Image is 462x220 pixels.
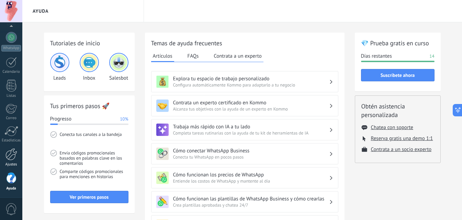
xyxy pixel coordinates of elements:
span: Progresso [50,116,71,123]
h3: Cómo funcionan los precios de WhatsApp [173,172,329,178]
h3: Cómo conectar WhatsApp Business [173,148,329,154]
span: Configura automáticamente Kommo para adaptarlo a tu negocio [173,82,329,88]
span: 10% [120,116,128,123]
span: 14 [429,53,434,60]
span: Entiende los costos de WhatsApp y mantente al día [173,178,329,184]
button: Contrata a un experto [212,51,263,61]
div: Calendario [1,70,21,74]
div: WhatsApp [1,45,21,51]
h2: Tus primeros pasos 🚀 [50,102,128,110]
h2: Obtén asistencia personalizada [361,102,434,119]
span: Completa tareas rutinarias con la ayuda de tu kit de herramientas de IA [173,130,329,136]
button: Contrata a un socio experto [371,146,432,153]
div: Correo [1,116,21,120]
div: Estadísticas [1,138,21,143]
h3: Cómo funcionan las plantillas de WhatsApp Business y cómo crearlas [173,196,329,202]
button: Artículos [151,51,174,62]
span: Suscríbete ahora [381,73,415,78]
h3: Trabaja más rápido con IA a tu lado [173,124,329,130]
h2: 💎 Prueba gratis en curso [361,39,435,47]
span: Ver primeros pasos [70,195,109,199]
div: Inbox [80,53,99,81]
h3: Explora tu espacio de trabajo personalizado [173,76,329,82]
h2: Tutoriales de inicio [50,39,128,47]
div: Leads [50,53,69,81]
button: Reserva gratis una demo 1:1 [371,135,433,142]
span: Días restantes [361,53,392,60]
span: Envía códigos promocionales basados en palabras clave en los comentarios [60,150,128,168]
div: Ajustes [1,162,21,167]
span: Conecta tu WhatsApp en pocos pasos [173,154,329,160]
span: Crea plantillas aprobadas y chatea 24/7 [173,202,329,208]
h2: Temas de ayuda frecuentes [151,39,338,47]
h3: Contrata un experto certificado en Kommo [173,100,329,106]
button: Suscríbete ahora [361,69,435,81]
button: FAQs [186,51,201,61]
div: Salesbot [109,53,128,81]
div: Ayuda [1,186,21,191]
span: Alcanza tus objetivos con la ayuda de un experto en Kommo [173,106,329,112]
span: Conecta tus canales a la bandeja [60,131,128,150]
button: Ver primeros pasos [50,191,128,203]
button: Chatea con soporte [371,124,413,131]
span: Comparte códigos promocionales para menciones en historias [60,168,128,187]
div: Listas [1,94,21,98]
